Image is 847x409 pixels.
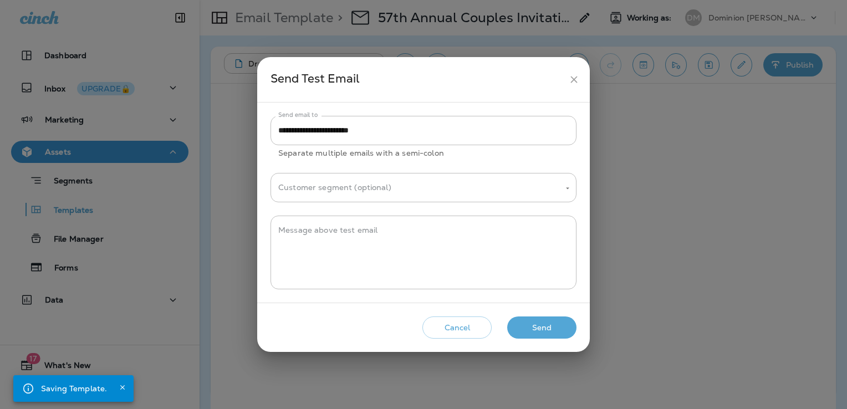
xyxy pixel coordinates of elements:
button: Open [563,183,573,193]
div: Saving Template. [41,379,107,398]
button: Cancel [422,316,492,339]
p: Separate multiple emails with a semi-colon [278,147,569,160]
button: Close [116,381,129,394]
button: Send [507,316,576,339]
div: Send Test Email [271,69,564,90]
label: Send email to [278,111,318,119]
button: close [564,69,584,90]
